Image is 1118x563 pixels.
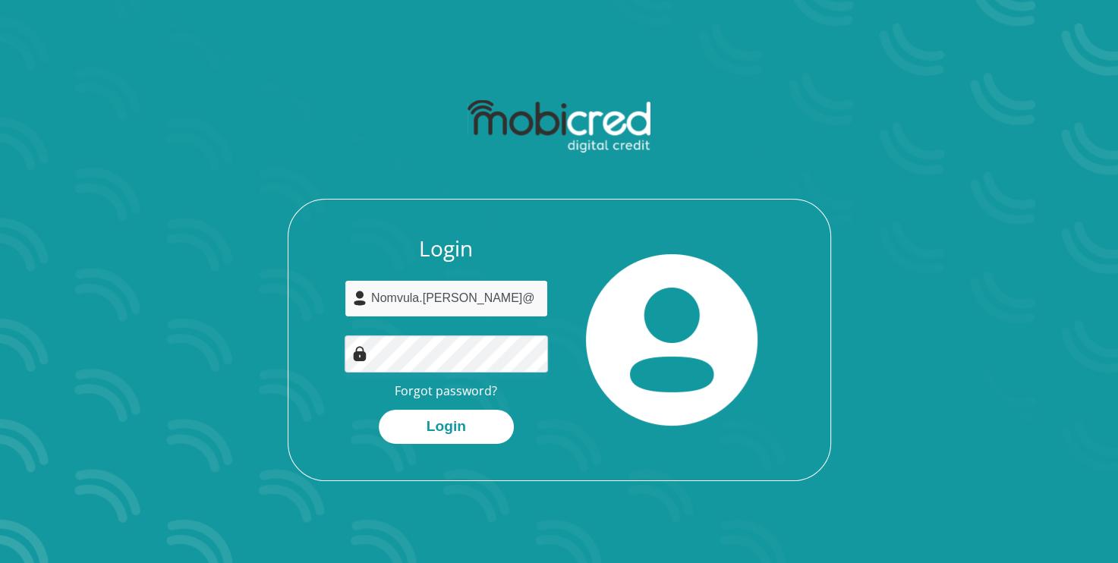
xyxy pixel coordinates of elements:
[468,100,650,153] img: mobicred logo
[352,346,367,361] img: Image
[395,382,497,399] a: Forgot password?
[345,280,548,317] input: Username
[345,236,548,262] h3: Login
[379,410,514,444] button: Login
[352,291,367,306] img: user-icon image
